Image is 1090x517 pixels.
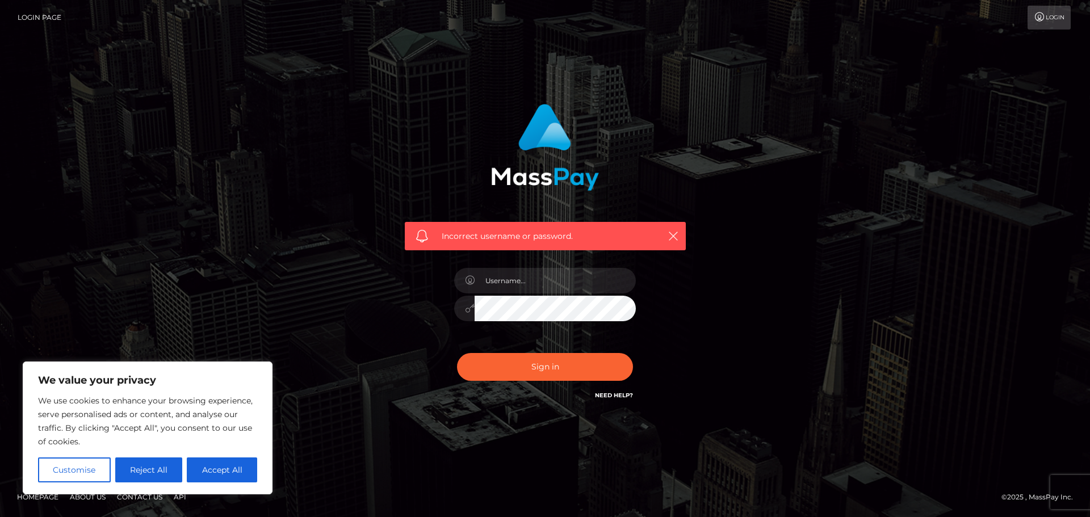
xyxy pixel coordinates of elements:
a: Login [1028,6,1071,30]
a: Homepage [12,488,63,506]
span: Incorrect username or password. [442,230,649,242]
p: We value your privacy [38,373,257,387]
div: We value your privacy [23,362,272,494]
p: We use cookies to enhance your browsing experience, serve personalised ads or content, and analys... [38,394,257,448]
button: Accept All [187,457,257,482]
img: MassPay Login [491,104,599,191]
div: © 2025 , MassPay Inc. [1001,491,1081,503]
button: Sign in [457,353,633,381]
input: Username... [475,268,636,293]
a: Login Page [18,6,61,30]
a: Need Help? [595,392,633,399]
a: Contact Us [112,488,167,506]
button: Reject All [115,457,183,482]
a: API [169,488,191,506]
a: About Us [65,488,110,506]
button: Customise [38,457,111,482]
